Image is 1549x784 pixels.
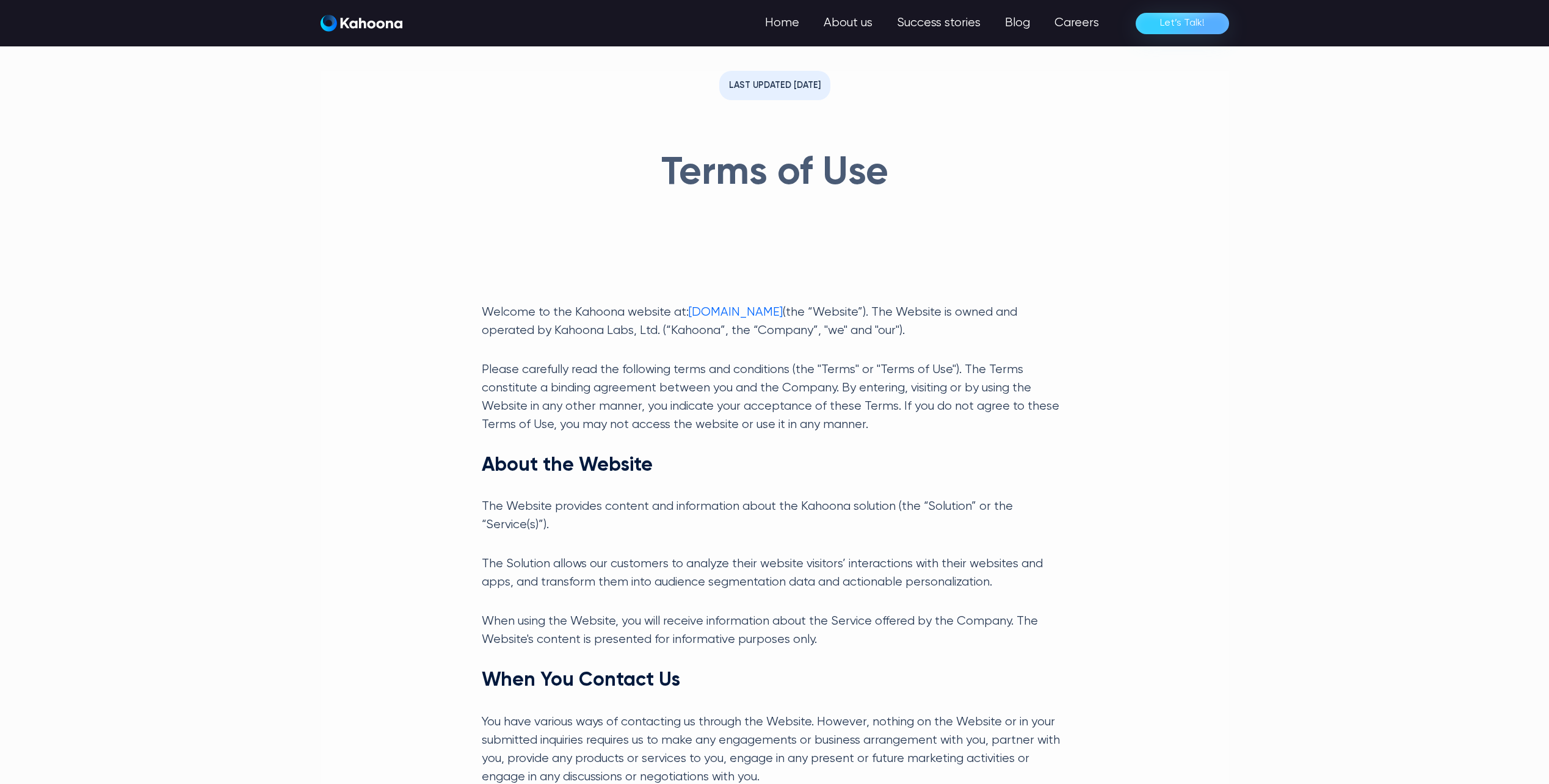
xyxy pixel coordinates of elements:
[1042,11,1111,35] a: Careers
[753,11,811,35] a: Home
[661,152,888,195] h1: Terms of Use
[482,669,1068,692] h3: When You Contact Us
[1136,13,1229,34] a: Let’s Talk!
[482,303,1068,340] p: Welcome to the Kahoona website at: (the “Website”). The Website is owned and operated by Kahoona ...
[482,498,1068,534] p: The Website provides content and information about the Kahoona solution (the “Solution” or the “S...
[482,612,1068,649] p: When using the Website, you will receive information about the Service offered by the Company. Th...
[885,11,993,35] a: Success stories
[482,361,1068,434] p: Please carefully read the following terms and conditions (the "Terms" or "Terms of Use"). The Ter...
[321,15,402,32] img: Kahoona logo white
[811,11,885,35] a: About us
[689,306,783,319] a: [DOMAIN_NAME]
[1160,13,1205,33] div: Let’s Talk!
[321,15,402,32] a: home
[993,11,1042,35] a: Blog
[482,454,1068,477] h3: About the Website
[729,76,821,95] div: Last updated [DATE]
[482,555,1068,592] p: The Solution allows our customers to analyze their website visitors’ interactions with their webs...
